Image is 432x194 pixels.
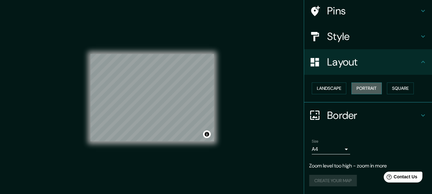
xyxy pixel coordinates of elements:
[327,56,419,68] h4: Layout
[309,162,427,170] p: Zoom level too high - zoom in more
[327,109,419,122] h4: Border
[312,138,318,144] label: Size
[304,103,432,128] div: Border
[304,49,432,75] div: Layout
[312,144,350,154] div: A4
[90,54,214,141] canvas: Map
[375,169,425,187] iframe: Help widget launcher
[351,82,382,94] button: Portrait
[327,30,419,43] h4: Style
[327,4,419,17] h4: Pins
[312,82,346,94] button: Landscape
[203,130,211,138] button: Toggle attribution
[387,82,414,94] button: Square
[304,24,432,49] div: Style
